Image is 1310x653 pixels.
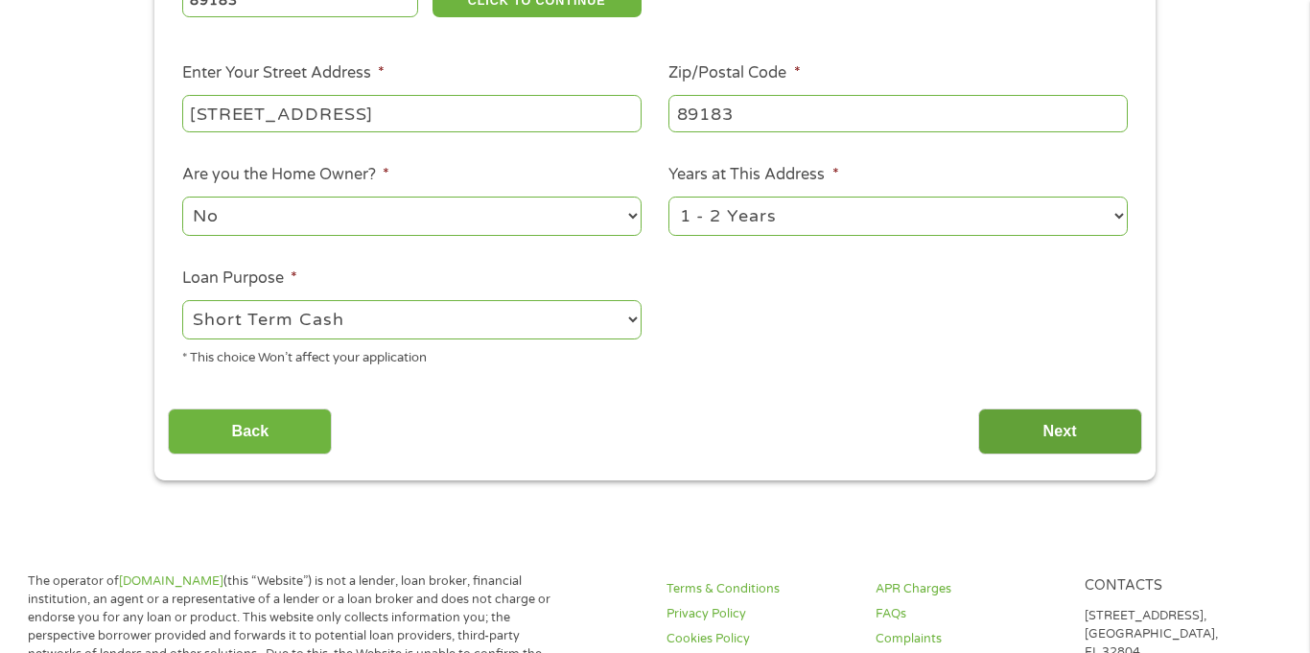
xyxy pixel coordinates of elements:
input: 1 Main Street [182,95,642,131]
a: APR Charges [876,580,1062,598]
input: Next [978,408,1142,455]
a: Terms & Conditions [667,580,853,598]
a: Cookies Policy [667,630,853,648]
a: FAQs [876,605,1062,623]
label: Years at This Address [668,165,838,185]
input: Back [168,408,332,455]
h4: Contacts [1085,577,1271,595]
label: Are you the Home Owner? [182,165,389,185]
a: Complaints [876,630,1062,648]
a: [DOMAIN_NAME] [119,573,223,589]
label: Zip/Postal Code [668,63,800,83]
label: Loan Purpose [182,268,297,289]
label: Enter Your Street Address [182,63,385,83]
a: Privacy Policy [667,605,853,623]
div: * This choice Won’t affect your application [182,342,642,368]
